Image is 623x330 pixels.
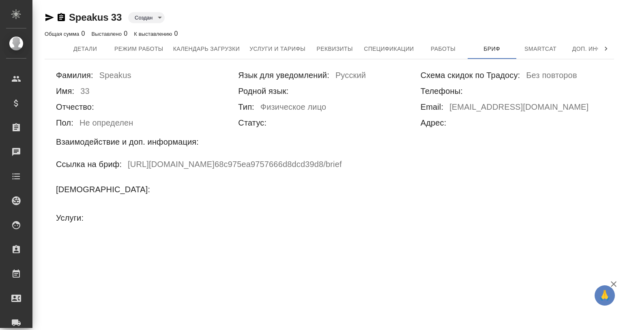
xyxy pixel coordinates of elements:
[128,12,165,23] div: Создан
[45,29,85,39] div: 0
[526,69,577,85] h6: Без повторов
[595,285,615,306] button: 🙏
[56,100,94,113] h6: Отчество:
[335,69,366,85] h6: Русский
[56,13,66,22] button: Скопировать ссылку
[56,69,93,82] h6: Фамилия:
[173,44,240,54] span: Календарь загрузки
[260,100,326,116] h6: Физическое лицо
[79,116,133,132] h6: Не определен
[56,135,199,148] h6: Взаимодействие и доп. информация:
[56,211,84,224] h6: Услуги:
[315,44,354,54] span: Реквизиты
[421,85,463,98] h6: Телефоны:
[45,13,54,22] button: Скопировать ссылку для ЯМессенджера
[238,85,288,98] h6: Родной язык:
[134,29,178,39] div: 0
[238,116,266,129] h6: Статус:
[598,287,612,304] span: 🙏
[92,29,128,39] div: 0
[570,44,609,54] span: Доп. инфо
[66,44,105,54] span: Детали
[99,69,131,85] h6: Speakus
[238,100,254,113] h6: Тип:
[473,44,511,54] span: Бриф
[69,12,122,23] a: Speakus 33
[56,85,74,98] h6: Имя:
[80,85,90,100] h6: 33
[421,69,520,82] h6: Схема скидок по Традосу:
[238,69,329,82] h6: Язык для уведомлений:
[56,116,73,129] h6: Пол:
[56,158,122,171] h6: Ссылка на бриф:
[521,44,560,54] span: Smartcat
[249,44,305,54] span: Услуги и тарифы
[92,31,124,37] p: Выставлено
[424,44,463,54] span: Работы
[114,44,163,54] span: Режим работы
[421,116,447,129] h6: Адрес:
[364,44,414,54] span: Спецификации
[449,100,589,116] h6: [EMAIL_ADDRESS][DOMAIN_NAME]
[128,158,342,174] h6: [URL][DOMAIN_NAME] 68c975ea9757666d8dcd39d8 /brief
[45,31,81,37] p: Общая сумма
[132,14,155,21] button: Создан
[421,100,443,113] h6: Email:
[56,183,150,196] h6: [DEMOGRAPHIC_DATA]:
[134,31,174,37] p: К выставлению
